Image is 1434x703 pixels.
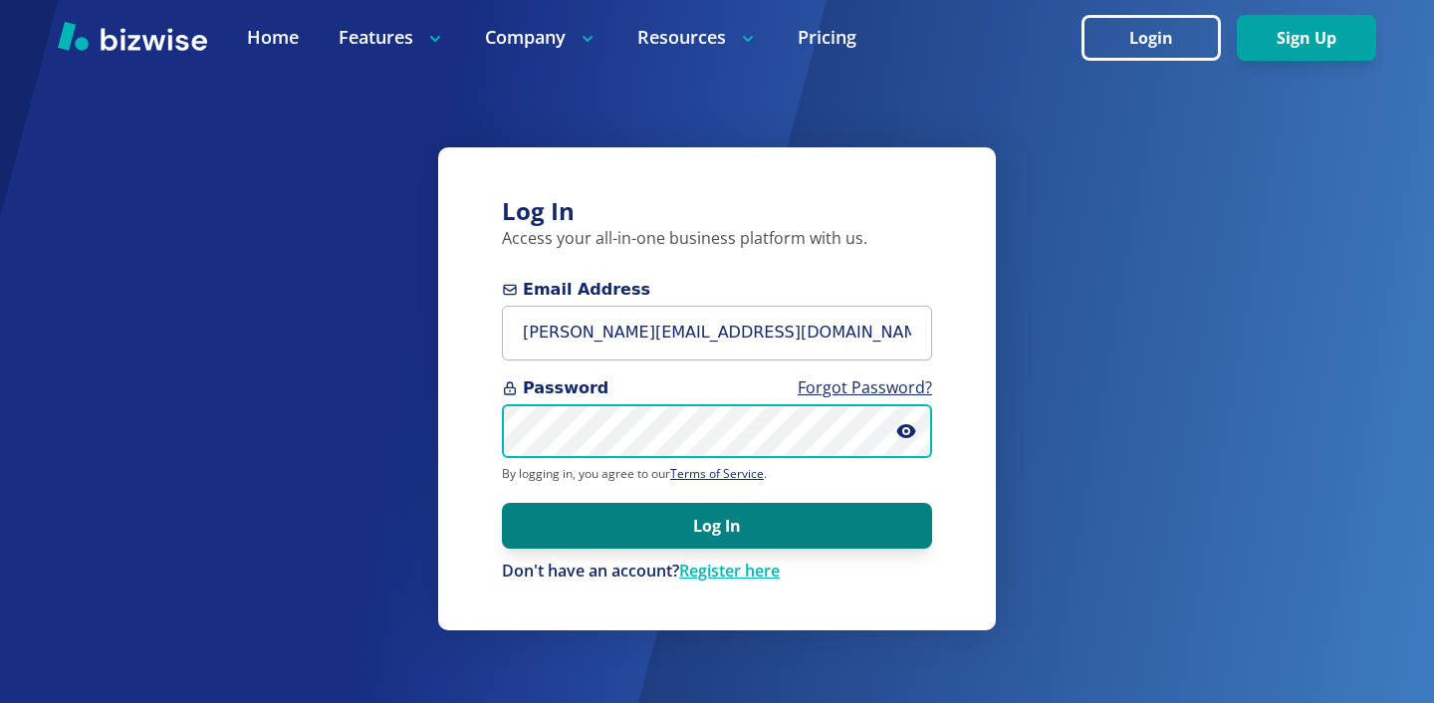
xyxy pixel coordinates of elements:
[502,306,932,360] input: you@example.com
[502,561,932,583] p: Don't have an account?
[58,21,207,51] img: Bizwise Logo
[670,465,764,482] a: Terms of Service
[485,25,597,50] p: Company
[798,25,856,50] a: Pricing
[1237,15,1376,61] button: Sign Up
[637,25,758,50] p: Resources
[1081,15,1221,61] button: Login
[502,195,932,228] h3: Log In
[502,466,932,482] p: By logging in, you agree to our .
[798,376,932,398] a: Forgot Password?
[502,561,932,583] div: Don't have an account?Register here
[502,376,932,400] span: Password
[679,560,780,582] a: Register here
[339,25,445,50] p: Features
[1237,29,1376,48] a: Sign Up
[502,503,932,549] button: Log In
[502,278,932,302] span: Email Address
[1081,29,1237,48] a: Login
[502,228,932,250] p: Access your all-in-one business platform with us.
[247,25,299,50] a: Home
